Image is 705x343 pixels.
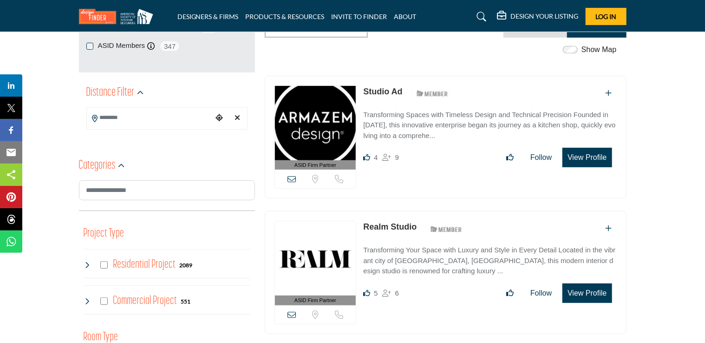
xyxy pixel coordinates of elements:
[411,88,453,99] img: ASID Members Badge Icon
[500,148,520,167] button: Like listing
[395,153,399,161] span: 9
[524,148,558,167] button: Follow
[562,284,612,303] button: View Profile
[383,288,399,299] div: Followers
[606,89,612,97] a: Add To List
[497,11,579,22] div: DESIGN YOUR LISTING
[79,158,116,174] h2: Categories
[86,85,135,101] h2: Distance Filter
[468,9,492,24] a: Search
[181,298,190,305] b: 551
[181,297,190,305] div: 551 Results For Commercial Project
[275,221,356,305] a: ASID Firm Partner
[113,257,176,273] h4: Residential Project: Types of projects range from simple residential renovations to highly comple...
[374,289,378,297] span: 5
[246,13,325,20] a: PRODUCTS & RESOURCES
[363,290,370,297] i: Likes
[394,13,417,20] a: ABOUT
[294,297,336,304] span: ASID Firm Partner
[374,153,378,161] span: 4
[363,239,616,277] a: Transforming Your Space with Luxury and Style in Every Detail Located in the vibrant city of [GEO...
[606,224,612,232] a: Add To List
[363,245,616,277] p: Transforming Your Space with Luxury and Style in Every Detail Located in the vibrant city of [GEO...
[586,8,627,25] button: Log In
[84,225,124,243] button: Project Type
[294,161,336,169] span: ASID Firm Partner
[581,44,617,55] label: Show Map
[500,284,520,303] button: Like listing
[395,289,399,297] span: 6
[275,86,356,170] a: ASID Firm Partner
[363,222,417,231] a: Realm Studio
[86,43,93,50] input: ASID Members checkbox
[98,40,145,51] label: ASID Members
[363,154,370,161] i: Likes
[79,9,158,24] img: Site Logo
[562,148,612,167] button: View Profile
[275,86,356,160] img: Studio Ad
[524,284,558,303] button: Follow
[113,293,177,309] h4: Commercial Project: Involve the design, construction, or renovation of spaces used for business p...
[87,109,212,127] input: Search Location
[159,40,180,52] span: 347
[275,221,356,296] img: Realm Studio
[363,221,417,233] p: Realm Studio
[100,297,108,305] input: Select Commercial Project checkbox
[179,261,192,269] div: 2089 Results For Residential Project
[177,13,239,20] a: DESIGNERS & FIRMS
[100,261,108,269] input: Select Residential Project checkbox
[595,13,616,20] span: Log In
[383,152,399,163] div: Followers
[363,86,402,98] p: Studio Ad
[212,108,226,128] div: Choose your current location
[511,12,579,20] h5: DESIGN YOUR LISTING
[79,180,255,200] input: Search Category
[363,87,402,96] a: Studio Ad
[231,108,245,128] div: Clear search location
[425,223,467,235] img: ASID Members Badge Icon
[363,110,616,141] p: Transforming Spaces with Timeless Design and Technical Precision Founded in [DATE], this innovati...
[363,104,616,141] a: Transforming Spaces with Timeless Design and Technical Precision Founded in [DATE], this innovati...
[332,13,387,20] a: INVITE TO FINDER
[179,262,192,269] b: 2089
